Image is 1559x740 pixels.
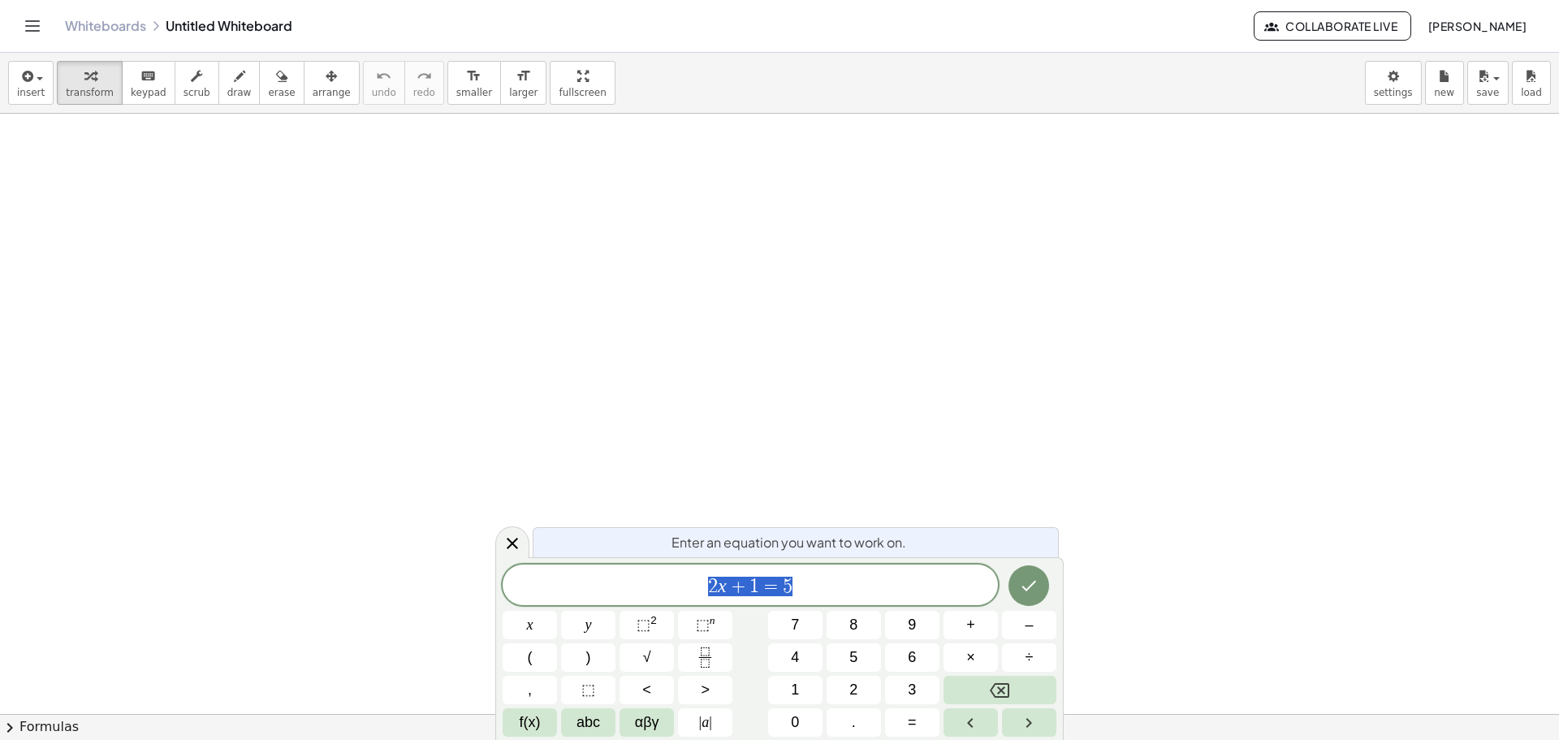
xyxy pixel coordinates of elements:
[372,87,396,98] span: undo
[218,61,261,105] button: draw
[363,61,405,105] button: undoundo
[516,67,531,86] i: format_size
[184,87,210,98] span: scrub
[908,712,917,734] span: =
[585,614,592,636] span: y
[827,708,881,737] button: .
[1002,708,1056,737] button: Right arrow
[1521,87,1542,98] span: load
[678,611,732,639] button: Superscript
[1434,87,1454,98] span: new
[791,614,799,636] span: 7
[1374,87,1413,98] span: settings
[827,676,881,704] button: 2
[672,533,906,552] span: Enter an equation you want to work on.
[966,614,975,636] span: +
[57,61,123,105] button: transform
[577,712,600,734] span: abc
[849,679,857,701] span: 2
[66,87,114,98] span: transform
[620,643,674,672] button: Square root
[503,643,557,672] button: (
[1427,19,1527,33] span: [PERSON_NAME]
[1425,61,1464,105] button: new
[620,611,674,639] button: Squared
[944,676,1056,704] button: Backspace
[650,614,657,626] sup: 2
[768,643,823,672] button: 4
[528,647,533,669] span: (
[849,614,857,636] span: 8
[678,676,732,704] button: Greater than
[17,87,45,98] span: insert
[404,61,444,105] button: redoredo
[708,577,718,596] span: 2
[1476,87,1499,98] span: save
[1414,11,1540,41] button: [PERSON_NAME]
[718,575,727,596] var: x
[710,614,715,626] sup: n
[908,614,916,636] span: 9
[791,712,799,734] span: 0
[885,708,939,737] button: Equals
[678,708,732,737] button: Absolute value
[447,61,501,105] button: format_sizesmaller
[944,643,998,672] button: Times
[313,87,351,98] span: arrange
[791,647,799,669] span: 4
[699,714,702,730] span: |
[131,87,166,98] span: keypad
[727,577,750,596] span: +
[122,61,175,105] button: keyboardkeypad
[19,13,45,39] button: Toggle navigation
[413,87,435,98] span: redo
[944,611,998,639] button: Plus
[709,714,712,730] span: |
[528,679,532,701] span: ,
[885,676,939,704] button: 3
[768,708,823,737] button: 0
[1467,61,1509,105] button: save
[791,679,799,701] span: 1
[175,61,219,105] button: scrub
[527,614,533,636] span: x
[8,61,54,105] button: insert
[520,712,541,734] span: f(x)
[417,67,432,86] i: redo
[759,577,783,596] span: =
[783,577,792,596] span: 5
[268,87,295,98] span: erase
[1365,61,1422,105] button: settings
[304,61,360,105] button: arrange
[1254,11,1411,41] button: Collaborate Live
[696,617,710,633] span: ⬚
[503,708,557,737] button: Functions
[1025,614,1033,636] span: –
[456,87,492,98] span: smaller
[559,87,606,98] span: fullscreen
[376,67,391,86] i: undo
[642,679,651,701] span: <
[65,18,146,34] a: Whiteboards
[620,708,674,737] button: Greek alphabet
[637,617,650,633] span: ⬚
[1002,643,1056,672] button: Divide
[561,611,615,639] button: y
[908,647,916,669] span: 6
[635,712,659,734] span: αβγ
[701,679,710,701] span: >
[500,61,546,105] button: format_sizelarger
[620,676,674,704] button: Less than
[561,676,615,704] button: Placeholder
[503,611,557,639] button: x
[827,643,881,672] button: 5
[503,676,557,704] button: ,
[466,67,482,86] i: format_size
[1267,19,1397,33] span: Collaborate Live
[885,643,939,672] button: 6
[259,61,304,105] button: erase
[852,712,856,734] span: .
[140,67,156,86] i: keyboard
[550,61,615,105] button: fullscreen
[944,708,998,737] button: Left arrow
